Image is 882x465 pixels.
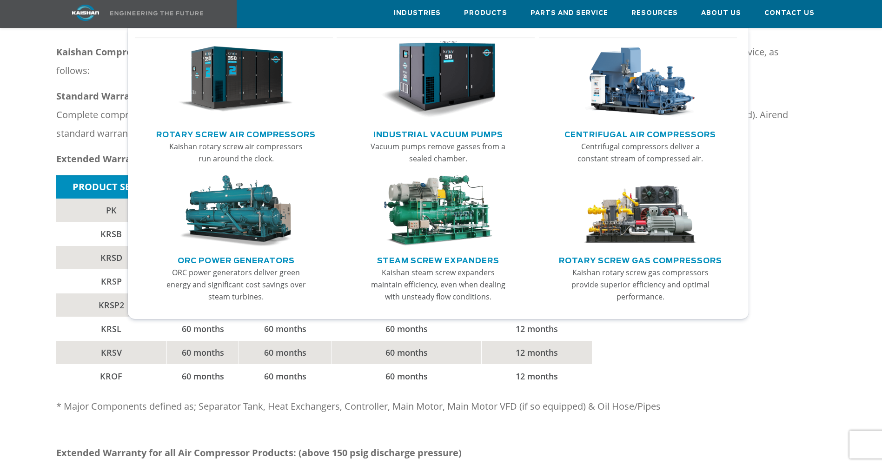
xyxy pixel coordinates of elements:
[179,41,293,118] img: thumb-Rotary-Screw-Air-Compressors
[239,341,332,365] td: 60 months
[583,41,697,118] img: thumb-Centrifugal-Air-Compressors
[531,8,608,19] span: Parts and Service
[394,0,441,26] a: Industries
[179,175,293,247] img: thumb-ORC-Power-Generators
[156,126,316,140] a: Rotary Screw Air Compressors
[56,43,809,80] p: warrants Air Compressor Products against manufacturing defects and workmanship under normal condi...
[56,90,296,102] strong: Standard Warranty for All Air Compressor Products:
[56,246,167,270] td: KRSD
[531,0,608,26] a: Parts and Service
[56,293,167,317] td: KRSP2
[56,270,167,293] td: KRSP
[332,317,481,341] td: 60 months
[239,365,332,388] td: 60 months
[332,365,481,388] td: 60 months
[464,8,507,19] span: Products
[568,140,713,165] p: Centrifugal compressors deliver a constant stream of compressed air.
[764,0,815,26] a: Contact Us
[564,126,716,140] a: Centrifugal Air Compressors
[583,175,697,247] img: thumb-Rotary-Screw-Gas-Compressors
[56,153,486,165] strong: Extended Warranty for all Air Compressor Products: (at or below 150 psig discharge pressure)
[164,266,309,303] p: ORC power generators deliver green energy and significant cost savings over steam turbines.
[394,8,441,19] span: Industries
[631,8,678,19] span: Resources
[764,8,815,19] span: Contact Us
[56,199,167,222] td: PK
[481,365,592,388] td: 12 months
[481,317,592,341] td: 12 months
[56,175,167,199] td: PRODUCT SERIES
[166,365,239,388] td: 60 months
[464,0,507,26] a: Products
[373,126,503,140] a: Industrial Vacuum Pumps
[701,0,741,26] a: About Us
[381,175,495,247] img: thumb-Steam-Screw-Expanders
[164,140,309,165] p: Kaishan rotary screw air compressors run around the clock.
[701,8,741,19] span: About Us
[56,87,809,143] p: Complete compressor package for 12 months from the date of start-up or 18 months from the date of...
[56,46,221,58] strong: Kaishan Compressor USA, LLC (KCA)
[56,446,462,459] strong: Extended Warranty for all Air Compressor Products: (above 150 psig discharge pressure)
[110,11,203,15] img: Engineering the future
[166,341,239,365] td: 60 months
[631,0,678,26] a: Resources
[178,252,295,266] a: ORC Power Generators
[56,317,167,341] td: KRSL
[166,317,239,341] td: 60 months
[56,341,167,365] td: KRSV
[56,397,809,416] p: * Major Components defined as; Separator Tank, Heat Exchangers, Controller, Main Motor, Main Moto...
[51,5,120,21] img: kaishan logo
[365,140,511,165] p: Vacuum pumps remove gasses from a sealed chamber.
[365,266,511,303] p: Kaishan steam screw expanders maintain efficiency, even when dealing with unsteady flow conditions.
[568,266,713,303] p: Kaishan rotary screw gas compressors provide superior efficiency and optimal performance.
[332,341,481,365] td: 60 months
[381,41,495,118] img: thumb-Industrial-Vacuum-Pumps
[377,252,499,266] a: Steam Screw Expanders
[481,341,592,365] td: 12 months
[56,222,167,246] td: KRSB
[559,252,722,266] a: Rotary Screw Gas Compressors
[239,317,332,341] td: 60 months
[56,365,167,388] td: KROF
